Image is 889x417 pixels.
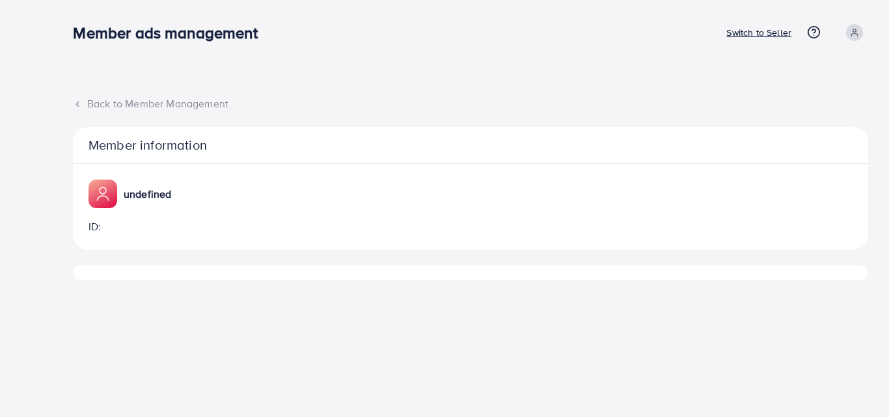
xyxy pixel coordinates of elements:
p: undefined [124,186,171,202]
p: Member information [89,137,853,153]
p: ID: [89,219,101,234]
p: Switch to Seller [726,25,791,40]
h3: Member ads management [73,23,267,42]
img: ic-member-manager.00abd3e0.svg [89,180,117,208]
div: Back to Member Management [73,96,868,111]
